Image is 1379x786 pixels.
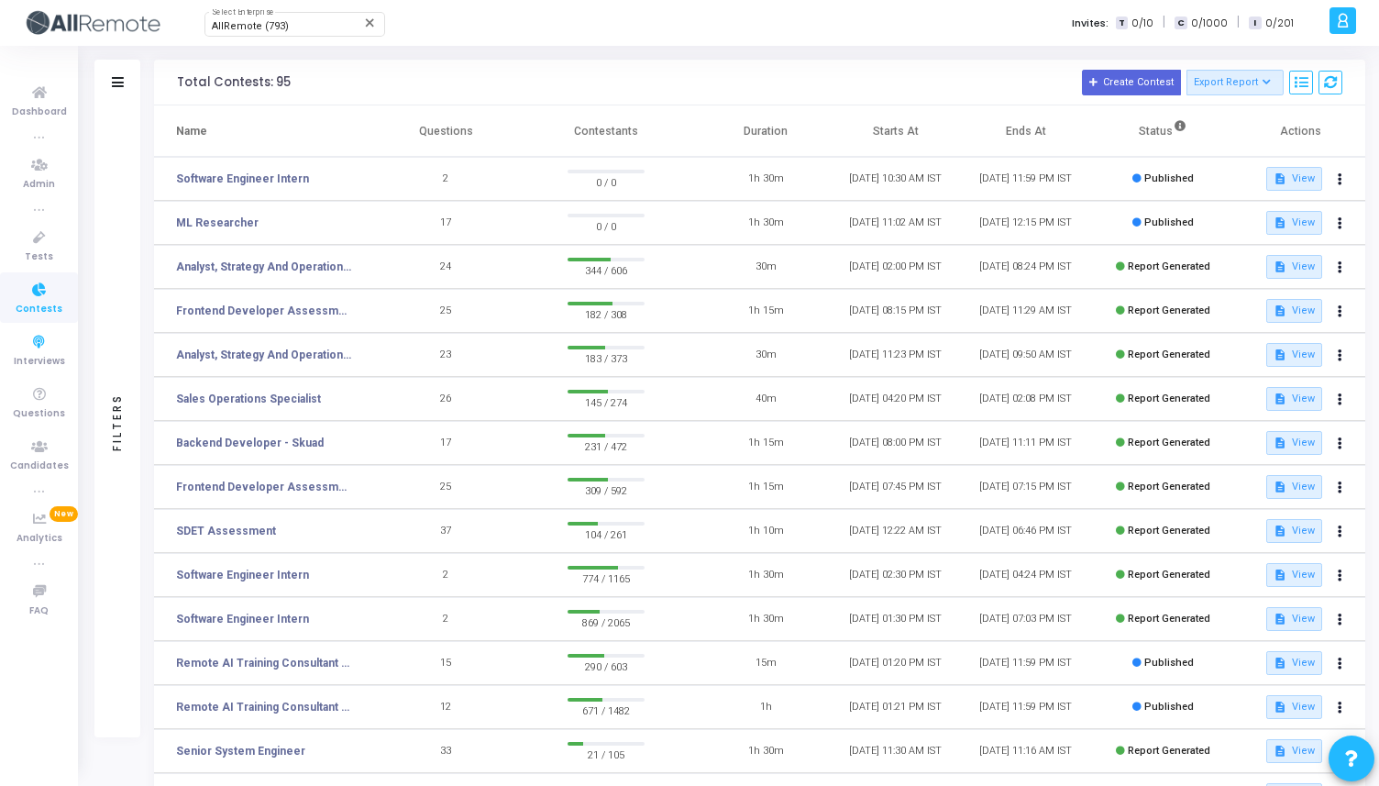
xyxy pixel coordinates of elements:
[50,506,78,522] span: New
[1266,167,1322,191] button: View
[176,171,309,187] a: Software Engineer Intern
[176,567,309,583] a: Software Engineer Intern
[961,465,1091,509] td: [DATE] 07:15 PM IST
[961,729,1091,773] td: [DATE] 11:16 AM IST
[831,685,961,729] td: [DATE] 01:21 PM IST
[1235,105,1365,157] th: Actions
[701,685,832,729] td: 1h
[16,302,62,317] span: Contests
[177,75,291,90] div: Total Contests: 95
[701,157,832,201] td: 1h 30m
[1266,695,1322,719] button: View
[961,289,1091,333] td: [DATE] 11:29 AM IST
[381,597,511,641] td: 2
[1274,216,1286,229] mat-icon: description
[701,553,832,597] td: 1h 30m
[1266,211,1322,235] button: View
[1128,745,1210,757] span: Report Generated
[961,201,1091,245] td: [DATE] 12:15 PM IST
[568,702,645,720] span: 671 / 1482
[1266,431,1322,455] button: View
[13,406,65,422] span: Questions
[831,201,961,245] td: [DATE] 11:02 AM IST
[1128,260,1210,272] span: Report Generated
[1274,525,1286,537] mat-icon: description
[701,729,832,773] td: 1h 30m
[1072,16,1109,31] label: Invites:
[381,245,511,289] td: 24
[1274,172,1286,185] mat-icon: description
[1237,13,1240,32] span: |
[1266,387,1322,411] button: View
[14,354,65,370] span: Interviews
[1144,657,1194,669] span: Published
[701,377,832,421] td: 40m
[831,289,961,333] td: [DATE] 08:15 PM IST
[961,597,1091,641] td: [DATE] 07:03 PM IST
[381,553,511,597] td: 2
[381,421,511,465] td: 17
[1128,525,1210,537] span: Report Generated
[701,333,832,377] td: 30m
[1274,745,1286,758] mat-icon: description
[23,5,160,41] img: logo
[831,105,961,157] th: Starts At
[1128,437,1210,448] span: Report Generated
[381,289,511,333] td: 25
[1144,172,1194,184] span: Published
[701,597,832,641] td: 1h 30m
[568,349,645,368] span: 183 / 373
[701,641,832,685] td: 15m
[1131,16,1153,31] span: 0/10
[381,465,511,509] td: 25
[109,321,126,523] div: Filters
[1274,393,1286,405] mat-icon: description
[154,105,381,157] th: Name
[381,333,511,377] td: 23
[1175,17,1186,30] span: C
[1274,349,1286,361] mat-icon: description
[831,421,961,465] td: [DATE] 08:00 PM IST
[381,729,511,773] td: 33
[1266,739,1322,763] button: View
[568,482,645,500] span: 309 / 592
[1274,437,1286,449] mat-icon: description
[381,685,511,729] td: 12
[1128,613,1210,625] span: Report Generated
[831,245,961,289] td: [DATE] 02:00 PM IST
[1274,613,1286,625] mat-icon: description
[381,509,511,553] td: 37
[1082,70,1181,95] button: Create Contest
[1274,481,1286,493] mat-icon: description
[29,603,49,619] span: FAQ
[176,655,353,671] a: Remote AI Training Consultant (Communication)
[568,526,645,544] span: 104 / 261
[831,729,961,773] td: [DATE] 11:30 AM IST
[1274,304,1286,317] mat-icon: description
[1266,255,1322,279] button: View
[10,459,69,474] span: Candidates
[1266,475,1322,499] button: View
[1128,304,1210,316] span: Report Generated
[701,509,832,553] td: 1h 10m
[176,215,259,231] a: ML Researcher
[568,393,645,412] span: 145 / 274
[701,289,832,333] td: 1h 15m
[961,105,1091,157] th: Ends At
[176,611,309,627] a: Software Engineer Intern
[701,245,832,289] td: 30m
[1090,105,1235,157] th: Status
[176,743,305,759] a: Senior System Engineer
[1266,607,1322,631] button: View
[1266,519,1322,543] button: View
[1144,701,1194,713] span: Published
[568,217,645,236] span: 0 / 0
[961,377,1091,421] td: [DATE] 02:08 PM IST
[961,421,1091,465] td: [DATE] 11:11 PM IST
[1128,349,1210,360] span: Report Generated
[961,333,1091,377] td: [DATE] 09:50 AM IST
[1266,343,1322,367] button: View
[961,157,1091,201] td: [DATE] 11:59 PM IST
[176,523,276,539] a: SDET Assessment
[568,746,645,764] span: 21 / 105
